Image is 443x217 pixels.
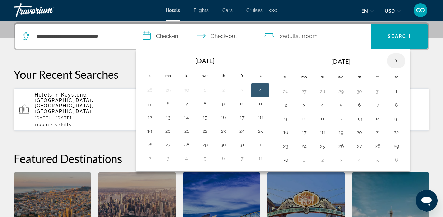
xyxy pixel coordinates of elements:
[317,155,328,165] button: Day 2
[199,140,210,150] button: Day 29
[391,128,402,137] button: Day 22
[280,128,291,137] button: Day 16
[304,33,318,39] span: Room
[14,67,429,81] p: Your Recent Searches
[222,8,233,13] a: Cars
[181,85,192,95] button: Day 30
[335,114,346,124] button: Day 12
[140,53,269,165] table: Left calendar grid
[354,87,365,96] button: Day 30
[218,126,229,136] button: Day 23
[218,154,229,163] button: Day 6
[56,122,71,127] span: Adults
[181,99,192,108] button: Day 7
[354,155,365,165] button: Day 4
[317,141,328,151] button: Day 25
[163,85,174,95] button: Day 29
[295,53,387,69] th: [DATE]
[372,100,383,110] button: Day 7
[299,155,309,165] button: Day 1
[391,155,402,165] button: Day 6
[199,126,210,136] button: Day 22
[159,53,251,68] th: [DATE]
[218,99,229,108] button: Day 9
[163,113,174,122] button: Day 13
[299,100,309,110] button: Day 3
[335,87,346,96] button: Day 29
[280,114,291,124] button: Day 9
[276,53,405,167] table: Right calendar grid
[283,33,299,39] span: Adults
[199,99,210,108] button: Day 8
[199,85,210,95] button: Day 1
[354,141,365,151] button: Day 27
[218,113,229,122] button: Day 16
[144,99,155,108] button: Day 5
[354,114,365,124] button: Day 13
[246,8,263,13] a: Cruises
[218,140,229,150] button: Day 30
[317,87,328,96] button: Day 28
[416,190,438,212] iframe: Botón para iniciar la ventana de mensajería
[299,128,309,137] button: Day 17
[255,113,266,122] button: Day 18
[255,140,266,150] button: Day 1
[144,154,155,163] button: Day 2
[54,122,71,127] span: 2
[372,114,383,124] button: Day 14
[372,141,383,151] button: Day 28
[34,92,59,98] span: Hotels in
[372,128,383,137] button: Day 21
[361,6,374,16] button: Change language
[136,24,257,49] button: Select check in and out date
[163,154,174,163] button: Day 3
[236,85,247,95] button: Day 3
[416,7,425,14] span: CO
[14,1,82,19] a: Travorium
[280,31,299,41] span: 2
[181,140,192,150] button: Day 28
[317,128,328,137] button: Day 18
[391,141,402,151] button: Day 29
[280,100,291,110] button: Day 2
[280,155,291,165] button: Day 30
[391,87,402,96] button: Day 1
[385,6,401,16] button: Change currency
[299,141,309,151] button: Day 24
[144,140,155,150] button: Day 26
[181,126,192,136] button: Day 21
[255,85,266,95] button: Day 4
[36,31,125,41] input: Search hotel destination
[317,114,328,124] button: Day 11
[280,87,291,96] button: Day 26
[255,154,266,163] button: Day 8
[391,114,402,124] button: Day 15
[181,113,192,122] button: Day 14
[335,155,346,165] button: Day 3
[15,24,428,49] div: Search widget
[299,31,318,41] span: , 1
[199,113,210,122] button: Day 15
[255,99,266,108] button: Day 11
[354,128,365,137] button: Day 20
[14,88,148,131] button: Hotels in Keystone, [GEOGRAPHIC_DATA], [GEOGRAPHIC_DATA], [GEOGRAPHIC_DATA][DATE] - [DATE]1Room2A...
[269,5,277,16] button: Extra navigation items
[236,99,247,108] button: Day 10
[299,87,309,96] button: Day 27
[163,126,174,136] button: Day 20
[391,100,402,110] button: Day 8
[163,99,174,108] button: Day 6
[372,87,383,96] button: Day 31
[280,141,291,151] button: Day 23
[14,152,429,165] h2: Featured Destinations
[144,113,155,122] button: Day 12
[372,155,383,165] button: Day 5
[199,154,210,163] button: Day 5
[335,141,346,151] button: Day 26
[166,8,180,13] a: Hotels
[236,154,247,163] button: Day 7
[194,8,209,13] a: Flights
